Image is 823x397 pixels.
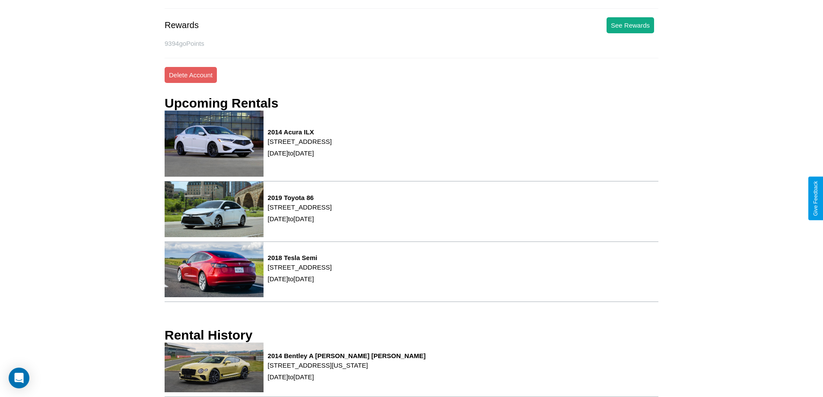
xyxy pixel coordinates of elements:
p: [STREET_ADDRESS] [268,136,332,147]
h3: 2019 Toyota 86 [268,194,332,201]
p: [DATE] to [DATE] [268,147,332,159]
p: [DATE] to [DATE] [268,371,426,383]
img: rental [165,181,264,237]
h3: 2018 Tesla Semi [268,254,332,261]
div: Rewards [165,20,199,30]
p: [STREET_ADDRESS] [268,201,332,213]
h3: 2014 Bentley A [PERSON_NAME] [PERSON_NAME] [268,352,426,359]
h3: Rental History [165,328,252,343]
p: [STREET_ADDRESS][US_STATE] [268,359,426,371]
h3: Upcoming Rentals [165,96,278,111]
img: rental [165,242,264,298]
h3: 2014 Acura ILX [268,128,332,136]
div: Give Feedback [813,181,819,216]
p: [DATE] to [DATE] [268,273,332,285]
p: 9394 goPoints [165,38,658,49]
div: Open Intercom Messenger [9,368,29,388]
img: rental [165,343,264,392]
p: [STREET_ADDRESS] [268,261,332,273]
p: [DATE] to [DATE] [268,213,332,225]
img: rental [165,111,264,177]
button: Delete Account [165,67,217,83]
button: See Rewards [607,17,654,33]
